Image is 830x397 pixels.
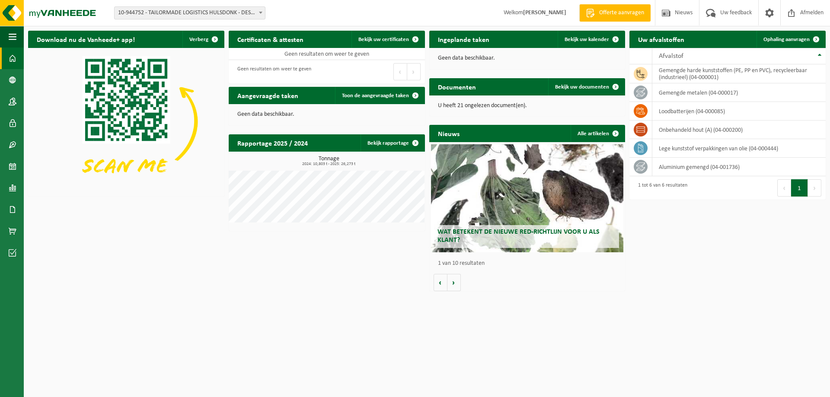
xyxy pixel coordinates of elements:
img: Download de VHEPlus App [28,48,224,195]
h2: Rapportage 2025 / 2024 [229,134,316,151]
span: Offerte aanvragen [597,9,646,17]
a: Wat betekent de nieuwe RED-richtlijn voor u als klant? [431,144,623,252]
td: lege kunststof verpakkingen van olie (04-000444) [652,139,826,158]
h2: Aangevraagde taken [229,87,307,104]
span: Bekijk uw kalender [565,37,609,42]
button: 1 [791,179,808,197]
button: Volgende [447,274,461,291]
a: Alle artikelen [571,125,624,142]
span: Bekijk uw certificaten [358,37,409,42]
a: Bekijk uw documenten [548,78,624,95]
button: Previous [777,179,791,197]
span: Verberg [189,37,208,42]
strong: [PERSON_NAME] [523,10,566,16]
p: U heeft 21 ongelezen document(en). [438,103,617,109]
h2: Uw afvalstoffen [629,31,693,48]
td: Geen resultaten om weer te geven [229,48,425,60]
a: Offerte aanvragen [579,4,651,22]
span: Toon de aangevraagde taken [342,93,409,98]
span: 10-944752 - TAILORMADE LOGISTICS HULSDONK - DESTELDONK [114,6,265,19]
div: Geen resultaten om weer te geven [233,62,311,81]
h2: Nieuws [429,125,468,142]
a: Ophaling aanvragen [757,31,825,48]
span: Wat betekent de nieuwe RED-richtlijn voor u als klant? [437,229,600,244]
h2: Ingeplande taken [429,31,498,48]
td: gemengde harde kunststoffen (PE, PP en PVC), recycleerbaar (industrieel) (04-000001) [652,64,826,83]
button: Vorige [434,274,447,291]
td: onbehandeld hout (A) (04-000200) [652,121,826,139]
h3: Tonnage [233,156,425,166]
td: loodbatterijen (04-000085) [652,102,826,121]
span: Ophaling aanvragen [763,37,810,42]
h2: Documenten [429,78,485,95]
a: Bekijk rapportage [361,134,424,152]
p: Geen data beschikbaar. [438,55,617,61]
span: Bekijk uw documenten [555,84,609,90]
a: Bekijk uw kalender [558,31,624,48]
h2: Download nu de Vanheede+ app! [28,31,144,48]
a: Bekijk uw certificaten [351,31,424,48]
p: 1 van 10 resultaten [438,260,621,267]
button: Verberg [182,31,223,48]
button: Previous [393,63,407,80]
button: Next [407,63,421,80]
h2: Certificaten & attesten [229,31,312,48]
span: Afvalstof [659,53,683,60]
button: Next [808,179,821,197]
span: 10-944752 - TAILORMADE LOGISTICS HULSDONK - DESTELDONK [115,7,265,19]
span: 2024: 10,803 t - 2025: 26,273 t [233,162,425,166]
a: Toon de aangevraagde taken [335,87,424,104]
p: Geen data beschikbaar. [237,111,416,118]
td: gemengde metalen (04-000017) [652,83,826,102]
div: 1 tot 6 van 6 resultaten [634,178,687,197]
td: aluminium gemengd (04-001736) [652,158,826,176]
